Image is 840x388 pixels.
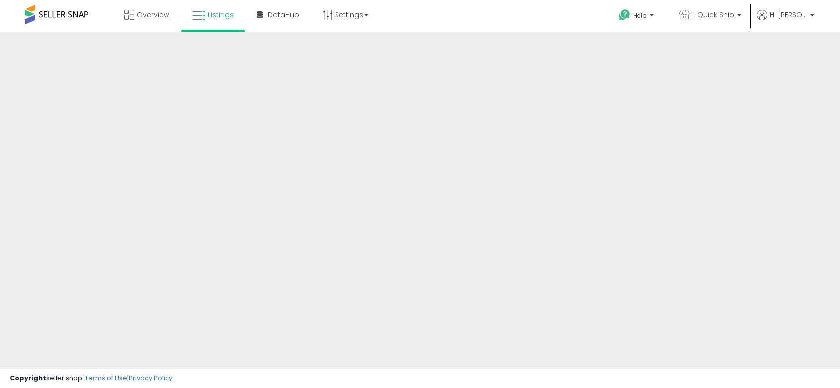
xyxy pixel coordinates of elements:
[137,10,169,20] span: Overview
[85,373,127,383] a: Terms of Use
[10,374,172,383] div: seller snap | |
[757,10,814,32] a: Hi [PERSON_NAME]
[692,10,734,20] span: L Quick Ship
[208,10,234,20] span: Listings
[129,373,172,383] a: Privacy Policy
[10,373,46,383] strong: Copyright
[770,10,807,20] span: Hi [PERSON_NAME]
[611,1,664,32] a: Help
[618,9,631,21] i: Get Help
[268,10,299,20] span: DataHub
[633,11,647,20] span: Help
